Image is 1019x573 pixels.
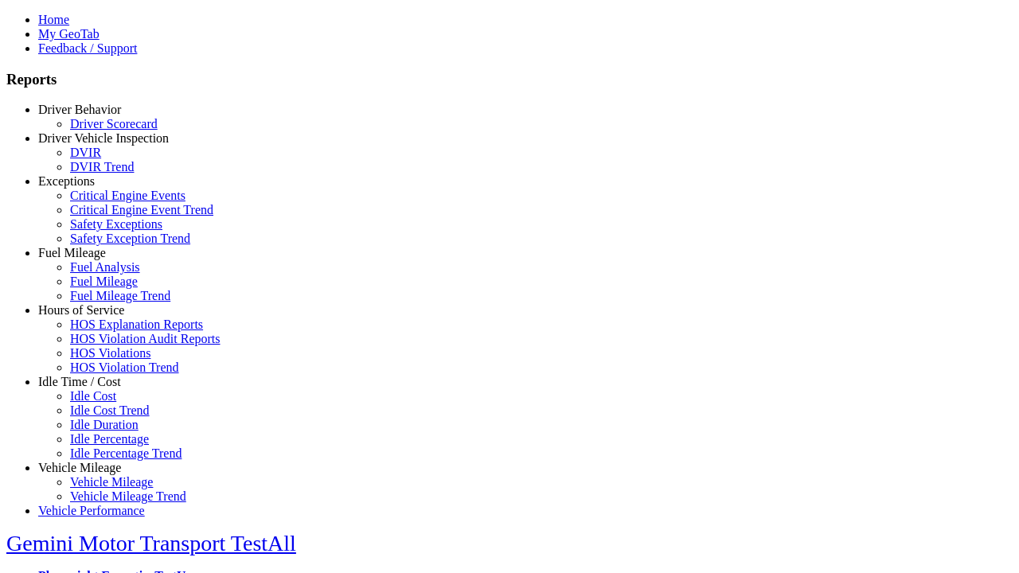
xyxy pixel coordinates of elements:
[70,318,203,331] a: HOS Explanation Reports
[38,303,124,317] a: Hours of Service
[70,403,150,417] a: Idle Cost Trend
[70,189,185,202] a: Critical Engine Events
[38,103,121,116] a: Driver Behavior
[70,332,221,345] a: HOS Violation Audit Reports
[70,432,149,446] a: Idle Percentage
[70,475,153,489] a: Vehicle Mileage
[6,71,1013,88] h3: Reports
[38,131,169,145] a: Driver Vehicle Inspection
[38,461,121,474] a: Vehicle Mileage
[70,418,139,431] a: Idle Duration
[70,232,190,245] a: Safety Exception Trend
[70,203,213,216] a: Critical Engine Event Trend
[70,289,170,302] a: Fuel Mileage Trend
[70,160,134,173] a: DVIR Trend
[70,489,186,503] a: Vehicle Mileage Trend
[70,146,101,159] a: DVIR
[38,27,100,41] a: My GeoTab
[38,246,106,259] a: Fuel Mileage
[70,389,116,403] a: Idle Cost
[70,361,179,374] a: HOS Violation Trend
[70,446,182,460] a: Idle Percentage Trend
[70,117,158,131] a: Driver Scorecard
[38,504,145,517] a: Vehicle Performance
[38,13,69,26] a: Home
[70,260,140,274] a: Fuel Analysis
[38,375,121,388] a: Idle Time / Cost
[38,174,95,188] a: Exceptions
[70,346,150,360] a: HOS Violations
[6,531,296,555] a: Gemini Motor Transport TestAll
[38,41,137,55] a: Feedback / Support
[70,217,162,231] a: Safety Exceptions
[70,275,138,288] a: Fuel Mileage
